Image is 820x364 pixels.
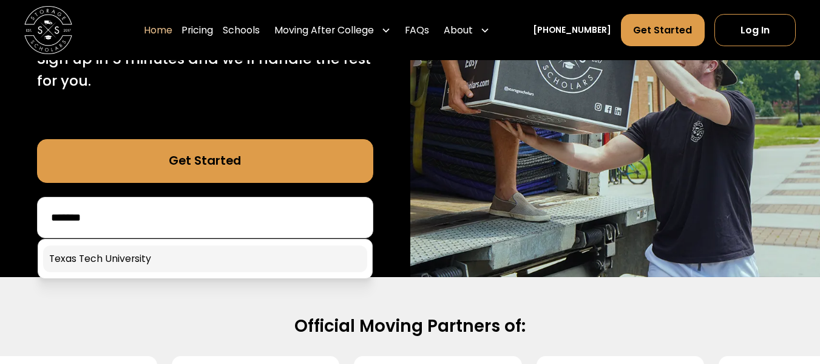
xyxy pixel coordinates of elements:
a: Home [144,13,172,47]
a: Get Started [621,14,705,46]
img: Storage Scholars main logo [24,6,72,54]
div: About [444,23,473,38]
a: Pricing [181,13,213,47]
p: Sign up in 5 minutes and we'll handle the rest for you. [37,48,373,91]
div: Moving After College [269,13,395,47]
a: Schools [223,13,260,47]
a: [PHONE_NUMBER] [533,24,611,36]
a: FAQs [405,13,429,47]
h2: Official Moving Partners of: [41,315,779,337]
div: Moving After College [274,23,374,38]
a: Get Started [37,139,373,182]
div: About [439,13,494,47]
a: Log In [714,14,796,46]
